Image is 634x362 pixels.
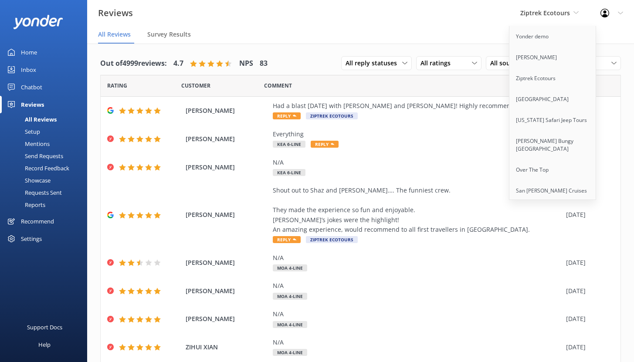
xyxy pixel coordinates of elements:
a: Record Feedback [5,162,87,174]
div: Help [38,336,51,353]
a: San [PERSON_NAME] Cruises [509,180,597,201]
div: N/A [273,281,562,291]
span: [PERSON_NAME] [186,286,268,296]
a: All Reviews [5,113,87,125]
span: Reply [311,141,339,148]
a: Requests Sent [5,186,87,199]
a: Mentions [5,138,87,150]
span: Kea 6-Line [273,169,305,176]
div: Record Feedback [5,162,69,174]
span: Kea 6-Line [273,141,305,148]
span: Reply [273,236,301,243]
span: Ziptrek Ecotours [520,9,570,17]
div: N/A [273,253,562,263]
a: Yonder demo [509,26,597,47]
div: Chatbot [21,78,42,96]
div: Support Docs [27,318,62,336]
a: Setup [5,125,87,138]
div: Inbox [21,61,36,78]
div: Home [21,44,37,61]
span: [PERSON_NAME] [186,162,268,172]
a: Showcase [5,174,87,186]
span: Moa 4-Line [273,349,307,356]
span: ZIHUI XIAN [186,342,268,352]
div: [DATE] [566,210,610,220]
a: [GEOGRAPHIC_DATA] [509,89,597,110]
span: Reply [273,112,301,119]
h4: 83 [260,58,268,69]
div: [DATE] [566,314,610,324]
div: N/A [273,338,562,347]
div: [DATE] [566,342,610,352]
a: Reports [5,199,87,211]
a: Ziptrek Ecotours [509,68,597,89]
span: All Reviews [98,30,131,39]
span: Moa 4-Line [273,293,307,300]
span: All sources [490,58,528,68]
span: [PERSON_NAME] [186,258,268,267]
a: [PERSON_NAME] Bungy [GEOGRAPHIC_DATA] [509,131,597,159]
span: All ratings [420,58,456,68]
div: Everything [273,129,562,139]
img: yonder-white-logo.png [13,15,63,29]
div: Send Requests [5,150,63,162]
a: [PERSON_NAME] [509,47,597,68]
span: [PERSON_NAME] [186,210,268,220]
span: Question [264,81,292,90]
span: Moa 4-Line [273,264,307,271]
span: [PERSON_NAME] [186,106,268,115]
div: Requests Sent [5,186,62,199]
a: [US_STATE] Safari Jeep Tours [509,110,597,131]
div: Settings [21,230,42,247]
span: All reply statuses [346,58,402,68]
span: Survey Results [147,30,191,39]
span: Date [107,81,127,90]
div: Recommend [21,213,54,230]
h4: 4.7 [173,58,183,69]
div: Showcase [5,174,51,186]
div: N/A [273,309,562,319]
div: All Reviews [5,113,57,125]
div: Had a blast [DATE] with [PERSON_NAME] and [PERSON_NAME]! Highly recommend [273,101,562,111]
div: N/A [273,158,562,167]
div: Reports [5,199,45,211]
span: [PERSON_NAME] [186,314,268,324]
h4: NPS [239,58,253,69]
span: Ziptrek Ecotours [306,236,358,243]
div: Setup [5,125,40,138]
div: [DATE] [566,258,610,267]
div: Mentions [5,138,50,150]
a: Over The Top [509,159,597,180]
h4: Out of 4999 reviews: [100,58,167,69]
div: [DATE] [566,286,610,296]
div: Reviews [21,96,44,113]
div: Shout out to Shaz and [PERSON_NAME]…. The funniest crew. They made the experience so fun and enjo... [273,186,562,234]
span: Ziptrek Ecotours [306,112,358,119]
h3: Reviews [98,6,133,20]
span: Moa 4-Line [273,321,307,328]
span: Date [181,81,210,90]
span: [PERSON_NAME] [186,134,268,144]
a: Send Requests [5,150,87,162]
